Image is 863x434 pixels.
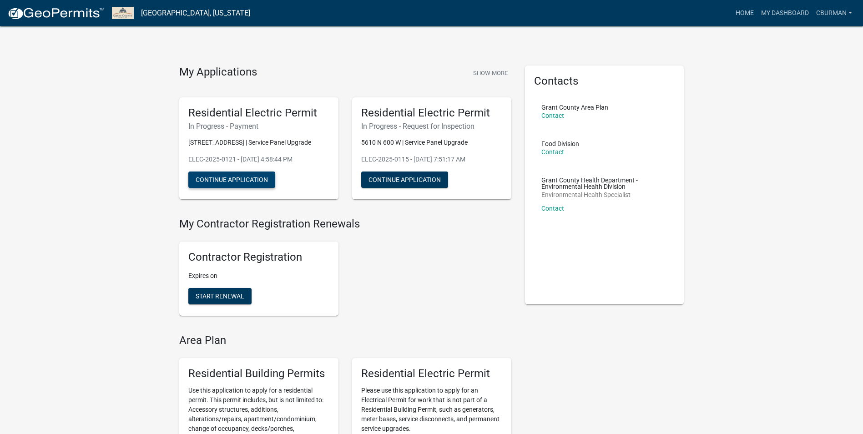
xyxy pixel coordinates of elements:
[112,7,134,19] img: Grant County, Indiana
[361,367,502,380] h5: Residential Electric Permit
[179,66,257,79] h4: My Applications
[534,75,675,88] h5: Contacts
[188,251,329,264] h5: Contractor Registration
[361,172,448,188] button: Continue Application
[541,141,579,147] p: Food Division
[469,66,511,81] button: Show More
[179,334,511,347] h4: Area Plan
[361,138,502,147] p: 5610 N 600 W | Service Panel Upgrade
[188,155,329,164] p: ELEC-2025-0121 - [DATE] 4:58:44 PM
[188,367,329,380] h5: Residential Building Permits
[757,5,813,22] a: My Dashboard
[361,122,502,131] h6: In Progress - Request for Inspection
[196,293,244,300] span: Start Renewal
[141,5,250,21] a: [GEOGRAPHIC_DATA], [US_STATE]
[361,155,502,164] p: ELEC-2025-0115 - [DATE] 7:51:17 AM
[541,192,668,198] p: Environmental Health Specialist
[541,104,608,111] p: Grant County Area Plan
[179,217,511,231] h4: My Contractor Registration Renewals
[179,217,511,323] wm-registration-list-section: My Contractor Registration Renewals
[541,148,564,156] a: Contact
[541,112,564,119] a: Contact
[813,5,856,22] a: cburman
[188,106,329,120] h5: Residential Electric Permit
[732,5,757,22] a: Home
[361,106,502,120] h5: Residential Electric Permit
[188,138,329,147] p: [STREET_ADDRESS] | Service Panel Upgrade
[188,122,329,131] h6: In Progress - Payment
[541,205,564,212] a: Contact
[361,386,502,434] p: Please use this application to apply for an Electrical Permit for work that is not part of a Resi...
[188,271,329,281] p: Expires on
[188,288,252,304] button: Start Renewal
[188,172,275,188] button: Continue Application
[541,177,668,190] p: Grant County Health Department - Environmental Health Division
